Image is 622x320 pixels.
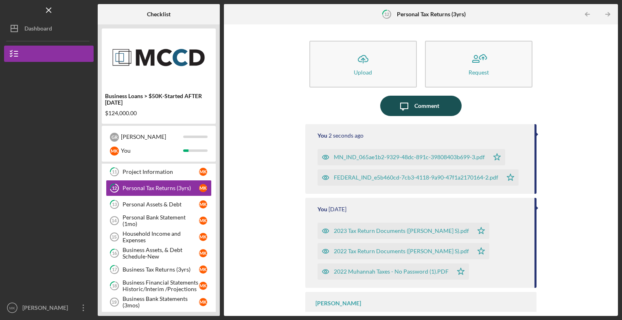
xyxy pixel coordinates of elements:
div: Business Loans > $50K-Started AFTER [DATE] [105,93,212,106]
tspan: 11 [112,169,117,175]
div: You [121,144,183,158]
div: $124,000.00 [105,110,212,116]
div: Project Information [123,169,199,175]
div: MN_IND_065ae1b2-9329-48dc-891c-39808403b699-3.pdf [334,154,485,160]
img: Product logo [102,33,216,81]
tspan: 18 [112,283,117,289]
div: Business Bank Statements (3mos) [123,296,199,309]
div: M K [199,282,207,290]
div: Personal Assets & Debt [123,201,199,208]
div: Request [469,69,489,75]
tspan: 19 [112,300,116,305]
div: M K [199,200,207,208]
button: Comment [380,96,462,116]
a: 14Personal Bank Statement (1mo)MK [106,213,212,229]
time: 2025-09-22 19:51 [329,132,364,139]
div: M K [199,184,207,192]
tspan: 15 [112,235,116,239]
div: [PERSON_NAME] [315,300,361,307]
div: G R [110,133,119,142]
tspan: 14 [112,218,117,223]
div: Business Assets, & Debt Schedule-New [123,247,199,260]
a: 15Household Income and ExpensesMK [106,229,212,245]
div: FEDERAL_IND_e5b460cd-7cb3-4118-9a90-47f1a2170164-2.pdf [334,174,498,181]
tspan: 13 [112,202,117,207]
div: 2023 Tax Return Documents ([PERSON_NAME] S).pdf [334,228,469,234]
a: 17Business Tax Returns (3yrs)MK [106,261,212,278]
a: 16Business Assets, & Debt Schedule-NewMK [106,245,212,261]
tspan: 17 [112,267,117,272]
div: Personal Tax Returns (3yrs) [123,185,199,191]
div: [PERSON_NAME] [20,300,73,318]
div: 2022 Tax Return Documents ([PERSON_NAME] S).pdf [334,248,469,254]
div: Personal Bank Statement (1mo) [123,214,199,227]
div: M K [199,217,207,225]
div: 2022 Muhannah Taxes - No Password (1).PDF [334,268,449,275]
a: 19Business Bank Statements (3mos)MK [106,294,212,310]
a: 11Project InformationMK [106,164,212,180]
tspan: 16 [112,251,117,256]
tspan: 12 [112,186,117,191]
button: Request [425,41,532,88]
button: Dashboard [4,20,94,37]
button: MK[PERSON_NAME] [4,300,94,316]
div: You [318,206,327,213]
div: You [318,132,327,139]
button: 2023 Tax Return Documents ([PERSON_NAME] S).pdf [318,223,489,239]
text: MK [9,306,15,310]
button: FEDERAL_IND_e5b460cd-7cb3-4118-9a90-47f1a2170164-2.pdf [318,169,519,186]
a: 13Personal Assets & DebtMK [106,196,212,213]
b: Personal Tax Returns (3yrs) [397,11,466,18]
div: M K [199,249,207,257]
div: Please submit your personal tax returns from the last 3 years. [315,311,483,317]
button: MN_IND_065ae1b2-9329-48dc-891c-39808403b699-3.pdf [318,149,505,165]
tspan: 12 [384,11,389,17]
b: Checklist [147,11,171,18]
div: M K [199,298,207,306]
div: Business Tax Returns (3yrs) [123,266,199,273]
div: Comment [414,96,439,116]
div: Household Income and Expenses [123,230,199,243]
time: 2025-09-20 21:50 [329,206,346,213]
div: Dashboard [24,20,52,39]
a: 18Business Financial Statements Historic/Interim /ProjectionsMK [106,278,212,294]
div: [PERSON_NAME] [121,130,183,144]
button: Upload [309,41,417,88]
div: M K [199,233,207,241]
div: M K [199,265,207,274]
button: 2022 Tax Return Documents ([PERSON_NAME] S).pdf [318,243,489,259]
a: 12Personal Tax Returns (3yrs)MK [106,180,212,196]
button: 2022 Muhannah Taxes - No Password (1).PDF [318,263,469,280]
div: M K [199,168,207,176]
div: M K [110,147,119,156]
div: Upload [354,69,372,75]
div: Business Financial Statements Historic/Interim /Projections [123,279,199,292]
